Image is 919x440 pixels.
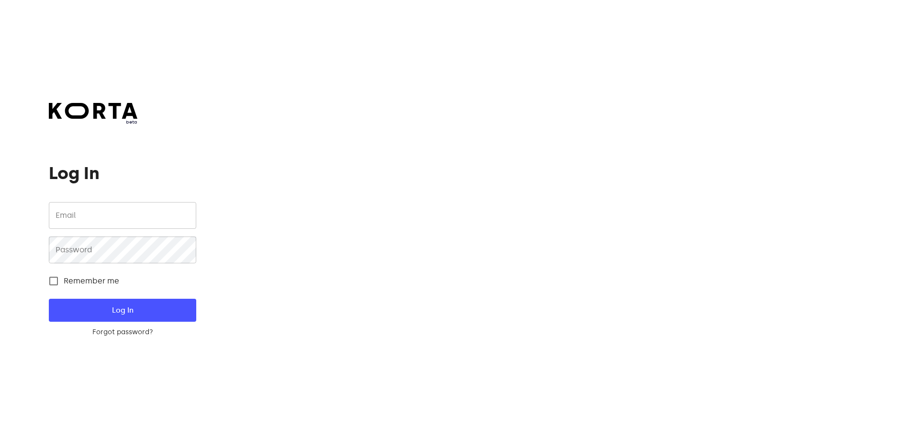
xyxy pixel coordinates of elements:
[64,304,180,316] span: Log In
[49,119,137,125] span: beta
[49,103,137,119] img: Korta
[49,327,196,337] a: Forgot password?
[49,164,196,183] h1: Log In
[49,299,196,322] button: Log In
[64,275,119,287] span: Remember me
[49,103,137,125] a: beta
